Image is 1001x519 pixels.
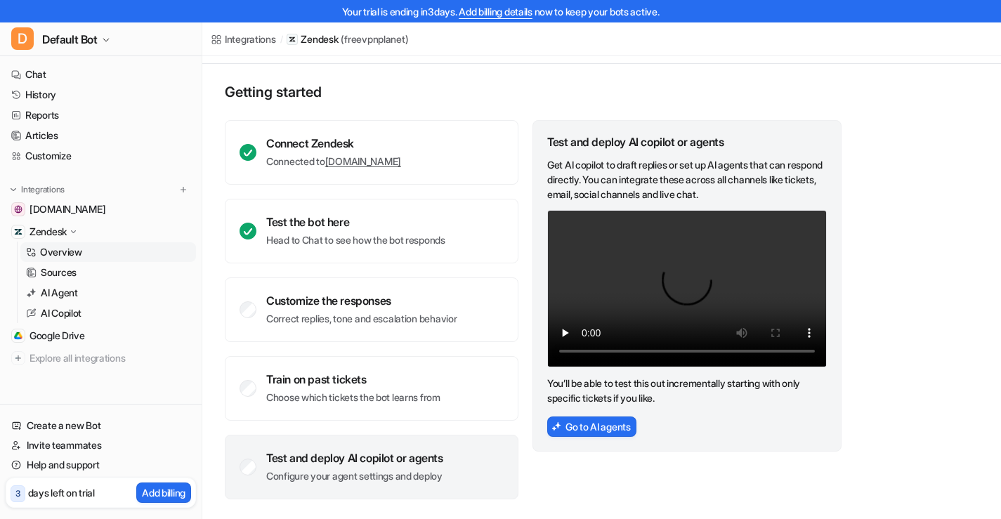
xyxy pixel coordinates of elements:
a: Integrations [211,32,276,46]
p: AI Copilot [41,306,81,320]
p: Connected to [266,155,401,169]
div: Train on past tickets [266,372,440,386]
a: Help and support [6,455,196,475]
p: You’ll be able to test this out incrementally starting with only specific tickets if you like. [547,376,827,405]
a: Zendesk(freevpnplanet) [287,32,408,46]
button: Integrations [6,183,69,197]
p: ( freevpnplanet ) [341,32,408,46]
p: Sources [41,265,77,280]
p: Configure your agent settings and deploy [266,469,443,483]
a: History [6,85,196,105]
img: menu_add.svg [178,185,188,195]
img: expand menu [8,185,18,195]
img: explore all integrations [11,351,25,365]
img: AiAgentsIcon [551,421,561,431]
a: Invite teammates [6,435,196,455]
span: Default Bot [42,29,98,49]
div: Connect Zendesk [266,136,401,150]
img: Google Drive [14,331,22,340]
p: Zendesk [301,32,338,46]
button: Go to AI agents [547,416,636,437]
p: AI Agent [41,286,78,300]
a: Reports [6,105,196,125]
span: D [11,27,34,50]
span: / [280,33,283,46]
a: Overview [20,242,196,262]
div: Customize the responses [266,294,457,308]
p: Head to Chat to see how the bot responds [266,233,445,247]
span: [DOMAIN_NAME] [30,202,105,216]
a: Add billing details [459,6,532,18]
span: Explore all integrations [30,347,190,369]
a: freeplanetvpn.com[DOMAIN_NAME] [6,199,196,219]
a: AI Agent [20,283,196,303]
a: AI Copilot [20,303,196,323]
a: Customize [6,146,196,166]
a: Sources [20,263,196,282]
div: Test and deploy AI copilot or agents [547,135,827,149]
p: Choose which tickets the bot learns from [266,390,440,405]
a: Chat [6,65,196,84]
div: Test and deploy AI copilot or agents [266,451,443,465]
p: Getting started [225,84,843,100]
img: Zendesk [14,228,22,236]
p: 3 [15,487,20,500]
div: Integrations [225,32,276,46]
div: Test the bot here [266,215,445,229]
p: Zendesk [30,225,67,239]
a: Articles [6,126,196,145]
p: days left on trial [28,485,95,500]
p: Overview [40,245,82,259]
a: Google DriveGoogle Drive [6,326,196,346]
video: Your browser does not support the video tag. [547,210,827,367]
p: Add billing [142,485,185,500]
a: Explore all integrations [6,348,196,368]
p: Get AI copilot to draft replies or set up AI agents that can respond directly. You can integrate ... [547,157,827,202]
button: Add billing [136,482,191,503]
span: Google Drive [30,329,85,343]
a: Create a new Bot [6,416,196,435]
a: [DOMAIN_NAME] [325,155,401,167]
p: Correct replies, tone and escalation behavior [266,312,457,326]
p: Integrations [21,184,65,195]
img: freeplanetvpn.com [14,205,22,213]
